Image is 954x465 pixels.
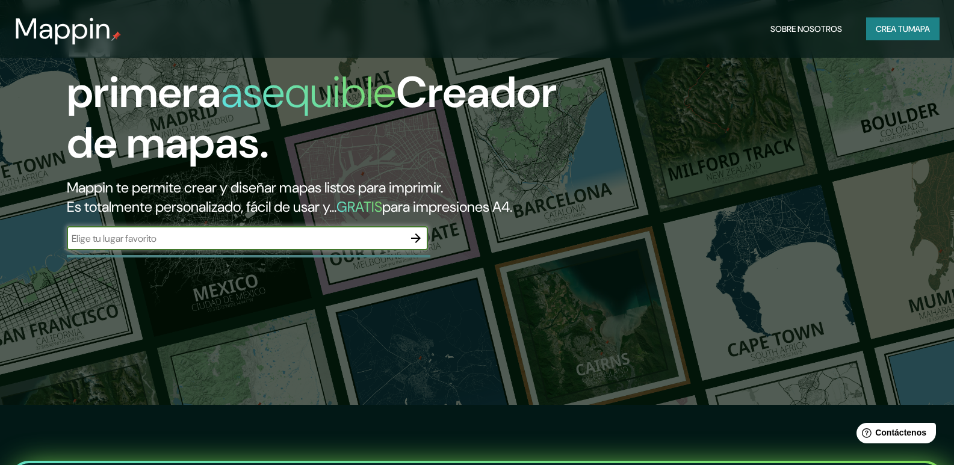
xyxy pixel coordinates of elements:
img: pin de mapeo [111,31,121,41]
iframe: Lanzador de widgets de ayuda [847,418,941,452]
font: La primera [67,14,221,120]
button: Sobre nosotros [766,17,847,40]
button: Crea tumapa [866,17,940,40]
font: Mappin [14,10,111,48]
font: Creador de mapas. [67,64,557,171]
font: asequible [221,64,396,120]
font: Crea tu [876,23,908,34]
font: para impresiones A4. [382,197,512,216]
font: GRATIS [336,197,382,216]
font: Mappin te permite crear y diseñar mapas listos para imprimir. [67,178,443,197]
input: Elige tu lugar favorito [67,232,404,245]
font: Sobre nosotros [770,23,842,34]
font: Es totalmente personalizado, fácil de usar y... [67,197,336,216]
font: mapa [908,23,930,34]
